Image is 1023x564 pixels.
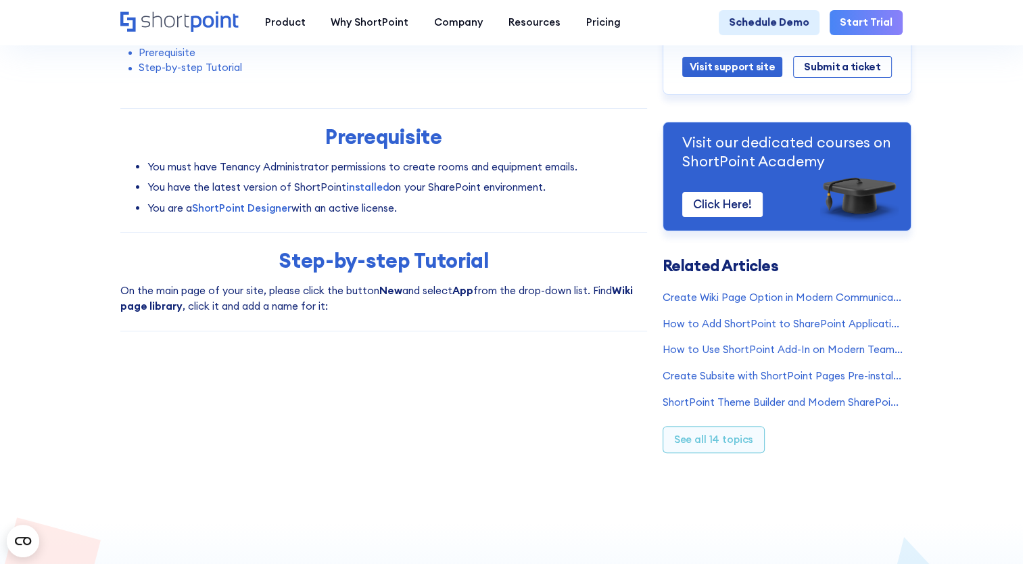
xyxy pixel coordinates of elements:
[130,125,637,149] h2: Prerequisite
[318,10,421,36] a: Why ShortPoint
[139,45,195,61] a: Prerequisite
[663,342,903,358] a: How to Use ShortPoint Add-In on Modern Team Sites (deprecated)
[663,316,903,332] a: How to Add ShortPoint to SharePoint Application Pages
[719,10,819,36] a: Schedule Demo
[508,15,561,30] div: Resources
[421,10,496,36] a: Company
[130,249,637,273] h2: Step-by-step Tutorial
[682,192,763,217] a: Click Here!
[682,57,783,78] a: Visit support site
[663,395,903,410] a: ShortPoint Theme Builder and Modern SharePoint Pages
[663,258,903,274] h3: Related Articles
[147,160,647,175] li: You must have Tenancy Administrator permissions to create rooms and equipment emails.
[780,408,1023,564] iframe: Chat Widget
[830,10,903,36] a: Start Trial
[252,10,318,36] a: Product
[139,60,242,76] a: Step-by-step Tutorial
[434,15,483,30] div: Company
[7,525,39,557] button: Open CMP widget
[452,284,473,297] strong: App
[331,15,408,30] div: Why ShortPoint
[147,201,647,216] li: You are a with an active license.
[573,10,634,36] a: Pricing
[120,11,239,33] a: Home
[264,15,305,30] div: Product
[147,180,647,195] li: You have the latest version of ShortPoint on your SharePoint environment.
[379,284,402,297] strong: New
[346,181,389,193] a: installed
[663,290,903,306] a: Create Wiki Page Option in Modern Communication Site Is Missing
[793,57,891,78] a: Submit a ticket
[663,369,903,384] a: Create Subsite with ShortPoint Pages Pre-installed & Pre-configured
[586,15,621,30] div: Pricing
[496,10,573,36] a: Resources
[682,133,892,170] p: Visit our dedicated courses on ShortPoint Academy
[120,283,647,314] p: On the main page of your site, please click the button and select from the drop-down list. Find ,...
[663,427,765,454] a: See all 14 topics
[192,202,291,214] a: ShortPoint Designer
